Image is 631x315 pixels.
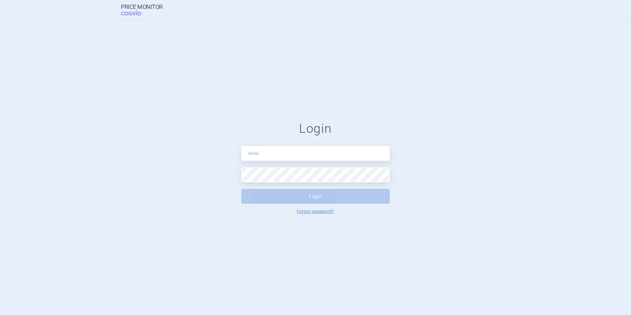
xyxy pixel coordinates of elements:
a: Price MonitorCOGVIO [121,4,163,16]
strong: Price Monitor [121,4,163,10]
h1: Login [241,121,390,136]
span: COGVIO [121,10,150,16]
input: Email [241,146,390,161]
button: Login [241,189,390,204]
a: Forgot password? [297,209,334,214]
